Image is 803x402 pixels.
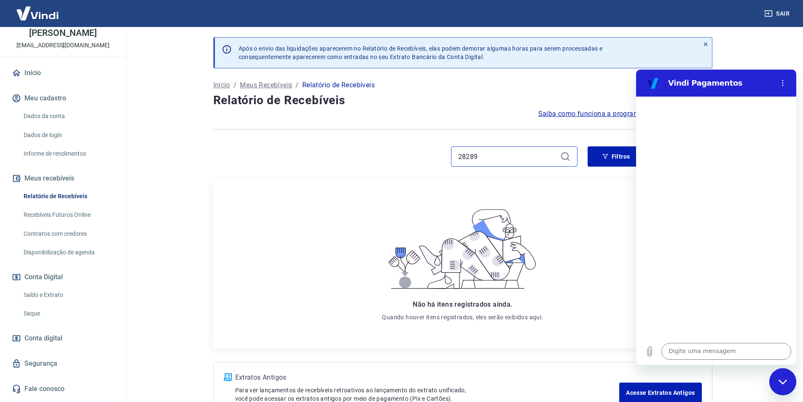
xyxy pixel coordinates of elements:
p: / [234,80,236,90]
a: Disponibilização de agenda [20,244,116,261]
a: Conta digital [10,329,116,348]
a: Contratos com credores [20,225,116,243]
input: Busque pelo número do pedido [458,150,557,163]
button: Meu cadastro [10,89,116,108]
a: Início [10,64,116,82]
button: Meus recebíveis [10,169,116,188]
iframe: Botão para abrir a janela de mensagens, conversa em andamento [769,368,796,395]
a: Dados de login [20,127,116,144]
a: Segurança [10,354,116,373]
p: / [295,80,298,90]
span: Não há itens registrados ainda. [413,300,512,308]
p: Quando houver itens registrados, eles serão exibidos aqui. [382,313,543,321]
a: Meus Recebíveis [240,80,292,90]
button: Conta Digital [10,268,116,286]
iframe: Janela de mensagens [636,70,796,365]
img: ícone [224,373,232,381]
span: Conta digital [24,332,62,344]
a: Dados da conta [20,108,116,125]
a: Informe de rendimentos [20,145,116,162]
h4: Relatório de Recebíveis [213,92,712,109]
button: Sair [763,6,793,22]
a: Saldo e Extrato [20,286,116,304]
p: [PERSON_NAME] [29,29,97,38]
a: Relatório de Recebíveis [20,188,116,205]
a: Início [213,80,230,90]
button: Filtros [588,146,645,167]
a: Fale conosco [10,380,116,398]
a: Saiba como funciona a programação dos recebimentos [538,109,712,119]
a: Saque [20,305,116,322]
p: [EMAIL_ADDRESS][DOMAIN_NAME] [16,41,110,50]
p: Relatório de Recebíveis [302,80,375,90]
img: Vindi [10,0,65,26]
p: Extratos Antigos [235,372,620,383]
p: Após o envio das liquidações aparecerem no Relatório de Recebíveis, elas podem demorar algumas ho... [239,44,603,61]
a: Recebíveis Futuros Online [20,206,116,224]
